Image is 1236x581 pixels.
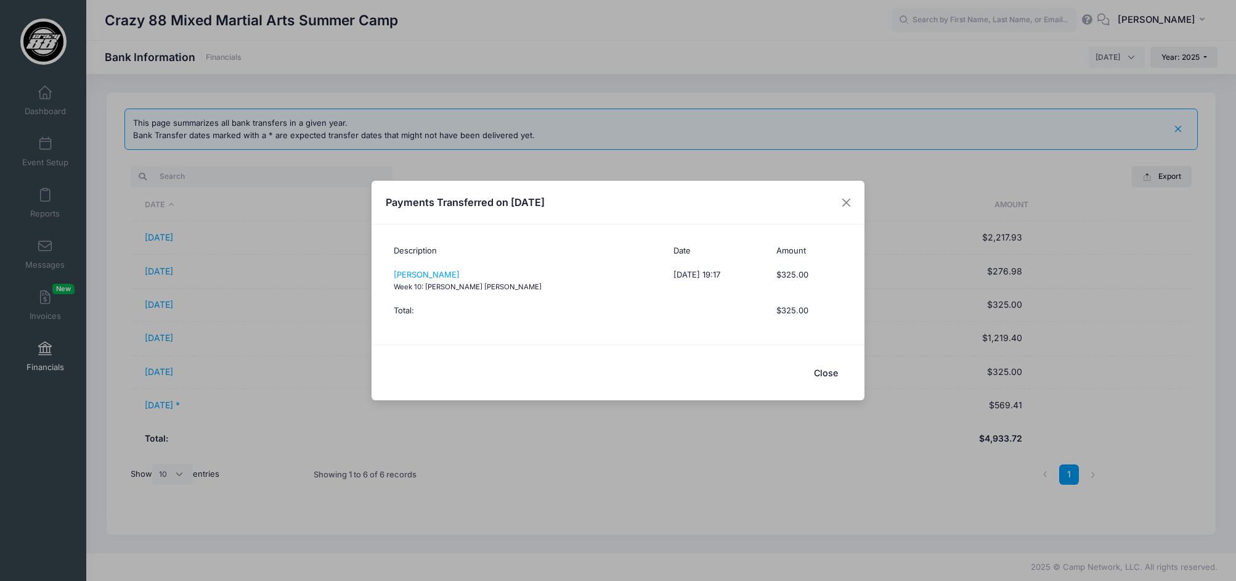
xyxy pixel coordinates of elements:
th: Amount [770,239,850,263]
th: Description [386,239,668,263]
th: Total: [386,299,668,323]
button: Close [801,360,850,386]
th: $325.00 [770,299,850,323]
h4: Payments Transferred on [DATE] [386,195,545,210]
td: $325.00 [770,263,850,299]
th: Date [668,239,770,263]
a: [PERSON_NAME] [394,270,460,279]
button: Close [836,191,858,213]
small: Week 10: [PERSON_NAME] [PERSON_NAME] [394,282,542,291]
td: [DATE] 19:17 [668,263,770,299]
